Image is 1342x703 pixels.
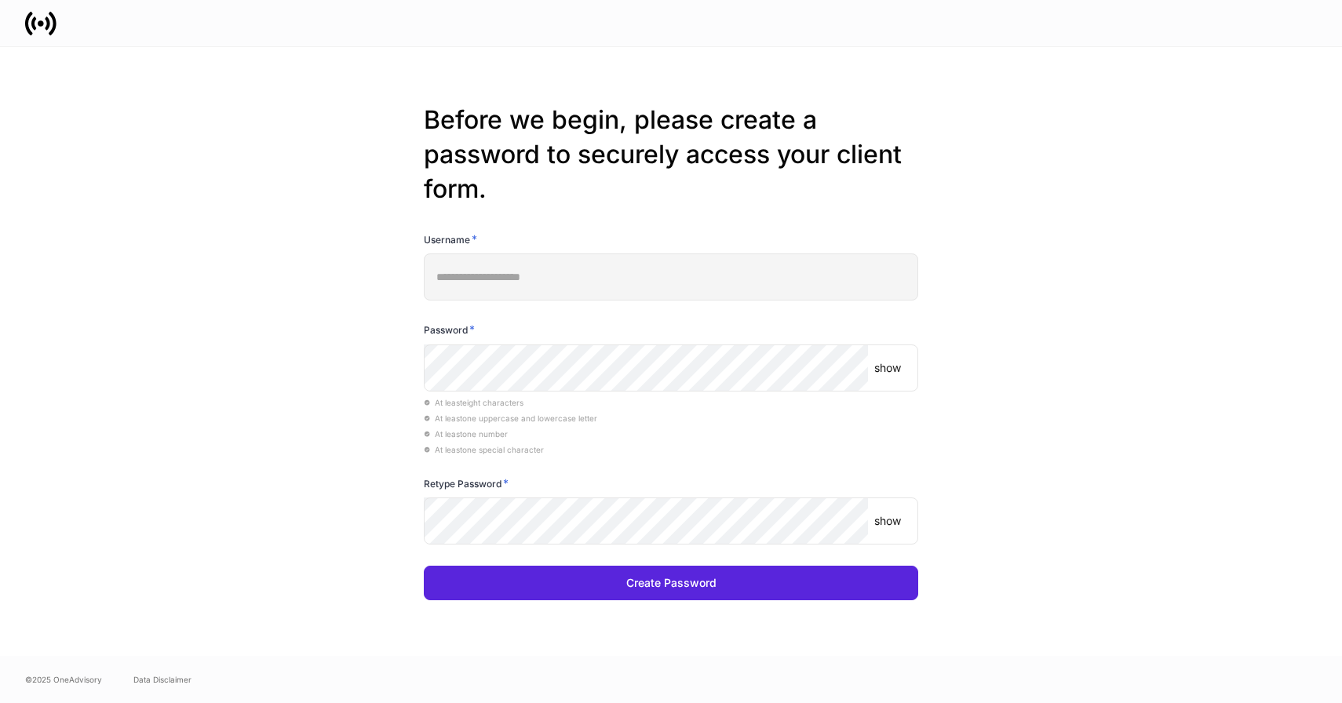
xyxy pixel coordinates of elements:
[874,360,901,376] p: show
[424,398,523,407] span: At least eight characters
[874,513,901,529] p: show
[424,445,544,454] span: At least one special character
[424,413,597,423] span: At least one uppercase and lowercase letter
[424,429,508,439] span: At least one number
[424,103,918,206] h2: Before we begin, please create a password to securely access your client form.
[133,673,191,686] a: Data Disclaimer
[626,577,717,588] div: Create Password
[25,673,102,686] span: © 2025 OneAdvisory
[424,566,918,600] button: Create Password
[424,475,509,491] h6: Retype Password
[424,231,477,247] h6: Username
[424,322,475,337] h6: Password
